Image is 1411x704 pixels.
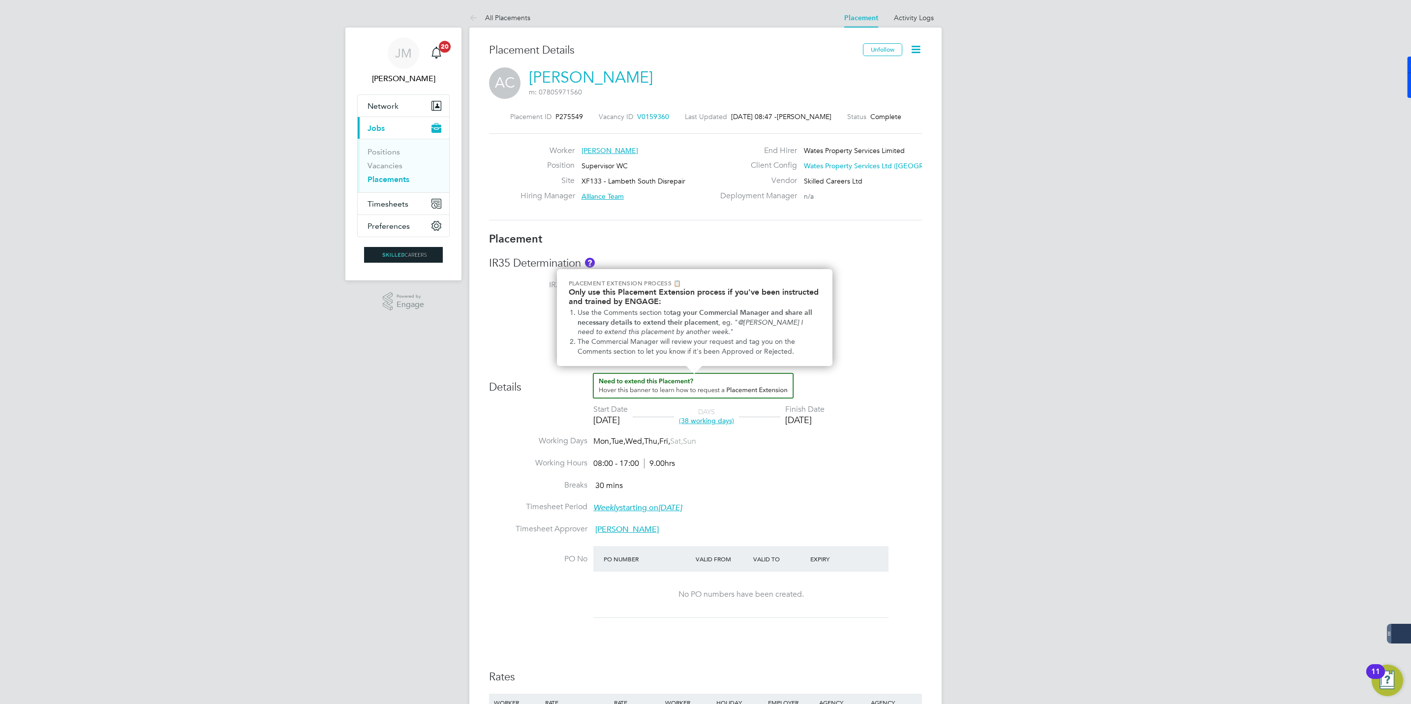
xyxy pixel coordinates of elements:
div: 08:00 - 17:00 [593,459,675,469]
div: Start Date [593,404,628,415]
label: Worker [521,146,575,156]
span: [PERSON_NAME] [582,146,638,155]
div: Finish Date [785,404,825,415]
a: Go to home page [357,247,450,263]
label: Placement ID [510,112,552,121]
label: Status [847,112,866,121]
label: Working Days [489,436,587,446]
span: m: 07805971560 [529,88,582,96]
span: Timesheets [368,199,408,209]
span: (38 working days) [679,416,734,425]
div: [DATE] [785,414,825,426]
span: XF133 - Lambeth South Disrepair [582,177,685,185]
span: Preferences [368,221,410,231]
h3: Details [489,373,922,395]
label: End Hirer [714,146,797,156]
p: Placement Extension Process 📋 [569,279,821,287]
label: Hiring Manager [521,191,575,201]
div: [DATE] [593,414,628,426]
h3: Placement Details [489,43,856,58]
button: Unfollow [863,43,902,56]
label: Position [521,160,575,171]
div: Valid From [693,550,751,568]
span: P275549 [555,112,583,121]
b: Placement [489,232,543,245]
span: AC [489,67,521,99]
h2: Only use this Placement Extension process if you've been instructed and trained by ENGAGE: [569,287,821,306]
span: Powered by [397,292,424,301]
span: Skilled Careers Ltd [804,177,862,185]
em: @[PERSON_NAME] I need to extend this placement by another week. [578,318,805,337]
label: Deployment Manager [714,191,797,201]
span: Network [368,101,399,111]
div: DAYS [674,407,739,425]
nav: Main navigation [345,28,461,280]
span: [PERSON_NAME] [777,112,831,121]
span: , eg. " [718,318,738,327]
button: How to extend a Placement? [593,373,794,398]
span: Thu, [644,436,659,446]
div: 11 [1371,672,1380,684]
img: skilledcareers-logo-retina.png [364,247,443,263]
em: [DATE] [658,503,682,513]
button: Open Resource Center, 11 new notifications [1372,665,1403,696]
label: Breaks [489,480,587,490]
label: Site [521,176,575,186]
span: Engage [397,301,424,309]
a: [PERSON_NAME] [529,68,653,87]
span: Wates Property Services Limited [804,146,905,155]
span: n/a [804,192,814,201]
span: Complete [870,112,901,121]
span: Sat, [670,436,683,446]
a: Placements [368,175,409,184]
span: " [730,328,734,336]
span: Wed, [625,436,644,446]
span: 20 [439,41,451,53]
label: Vendor [714,176,797,186]
div: Need to extend this Placement? Hover this banner. [557,269,832,366]
span: Wates Property Services Ltd ([GEOGRAPHIC_DATA]… [804,161,974,170]
button: About IR35 [585,258,595,268]
span: V0159360 [637,112,669,121]
span: Jack McMurray [357,73,450,85]
label: Timesheet Period [489,502,587,512]
span: [PERSON_NAME] [595,524,659,534]
span: Sun [683,436,696,446]
div: No PO numbers have been created. [603,589,879,600]
li: The Commercial Manager will review your request and tag you on the Comments section to let you kn... [578,337,821,356]
label: Vacancy ID [599,112,633,121]
div: Expiry [808,550,865,568]
strong: tag your Commercial Manager and share all necessary details to extend their placement [578,308,814,327]
div: PO Number [601,550,693,568]
a: Vacancies [368,161,402,170]
span: Tue, [611,436,625,446]
label: IR35 Risk [489,311,587,322]
label: Timesheet Approver [489,524,587,534]
span: JM [395,47,412,60]
a: Go to account details [357,37,450,85]
span: 30 mins [595,481,623,490]
div: Valid To [751,550,808,568]
span: Fri, [659,436,670,446]
span: [DATE] 08:47 - [731,112,777,121]
span: Supervisor WC [582,161,628,170]
a: Activity Logs [894,13,934,22]
a: Placement [844,14,878,22]
h3: IR35 Determination [489,256,922,271]
label: Client Config [714,160,797,171]
label: IR35 Status [489,280,587,290]
span: Jobs [368,123,385,133]
span: starting on [593,503,682,513]
span: Mon, [593,436,611,446]
span: Use the Comments section to [578,308,670,317]
span: 9.00hrs [644,459,675,468]
label: PO No [489,554,587,564]
h3: Rates [489,670,922,684]
a: All Placements [469,13,530,22]
a: Positions [368,147,400,156]
span: Alliance Team [582,192,624,201]
em: Weekly [593,503,619,513]
label: Last Updated [685,112,727,121]
label: Working Hours [489,458,587,468]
